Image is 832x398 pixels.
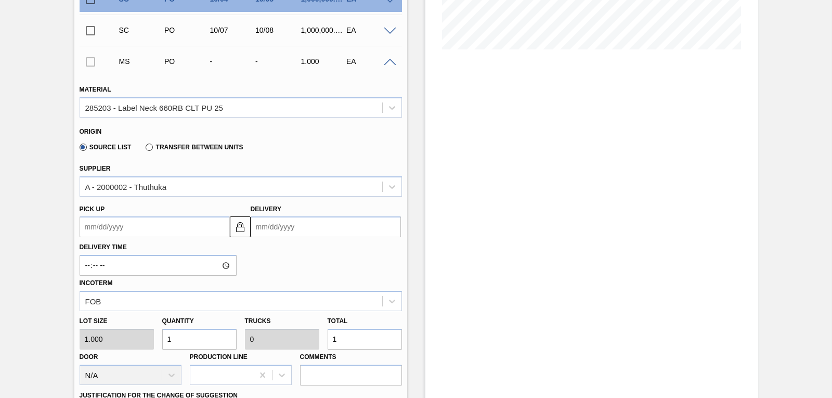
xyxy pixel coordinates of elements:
[253,57,303,66] div: -
[85,182,167,191] div: A - 2000002 - Thuthuka
[80,206,105,213] label: Pick up
[162,26,212,34] div: Purchase order
[230,216,251,237] button: locked
[80,86,111,93] label: Material
[80,314,154,329] label: Lot size
[162,57,212,66] div: Purchase order
[328,317,348,325] label: Total
[80,165,111,172] label: Supplier
[80,279,113,287] label: Incoterm
[245,317,271,325] label: Trucks
[251,216,401,237] input: mm/dd/yyyy
[85,103,223,112] div: 285203 - Label Neck 660RB CLT PU 25
[116,26,166,34] div: Suggestion Created
[234,221,246,233] img: locked
[162,317,194,325] label: Quantity
[116,57,166,66] div: Manual Suggestion
[300,350,402,365] label: Comments
[80,128,102,135] label: Origin
[253,26,303,34] div: 10/08/2025
[80,240,237,255] label: Delivery Time
[207,57,257,66] div: -
[344,26,394,34] div: EA
[344,57,394,66] div: EA
[80,216,230,237] input: mm/dd/yyyy
[298,26,348,34] div: 1,000,000.000
[85,297,101,305] div: FOB
[298,57,348,66] div: 1.000
[80,144,132,151] label: Source List
[207,26,257,34] div: 10/07/2025
[80,353,98,361] label: Door
[146,144,243,151] label: Transfer between Units
[190,353,248,361] label: Production Line
[251,206,282,213] label: Delivery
